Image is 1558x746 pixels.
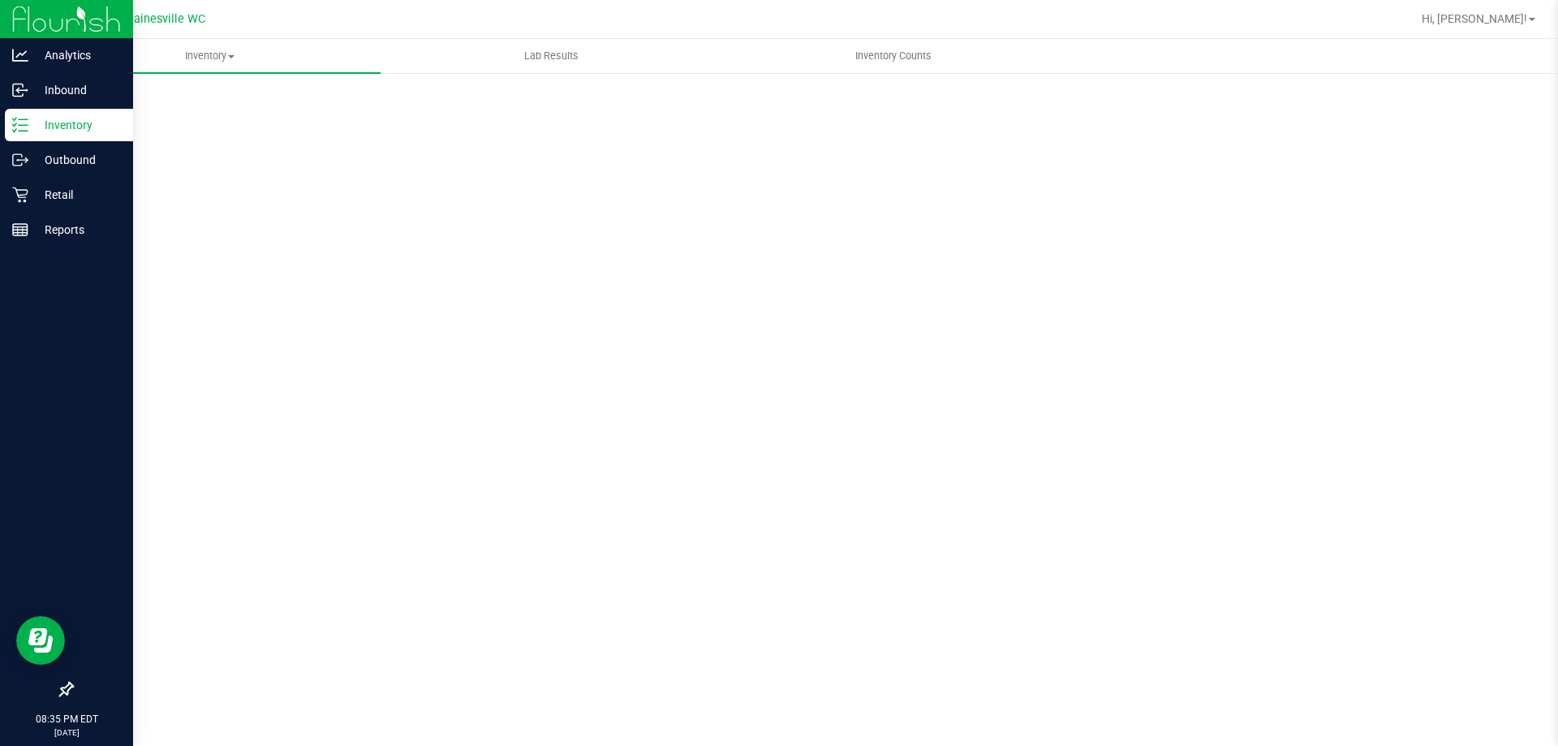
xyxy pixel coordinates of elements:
[28,220,126,239] p: Reports
[12,222,28,238] inline-svg: Reports
[12,152,28,168] inline-svg: Outbound
[1422,12,1527,25] span: Hi, [PERSON_NAME]!
[126,12,205,26] span: Gainesville WC
[7,712,126,727] p: 08:35 PM EDT
[722,39,1064,73] a: Inventory Counts
[12,117,28,133] inline-svg: Inventory
[39,49,381,63] span: Inventory
[28,150,126,170] p: Outbound
[39,39,381,73] a: Inventory
[7,727,126,739] p: [DATE]
[381,39,722,73] a: Lab Results
[12,47,28,63] inline-svg: Analytics
[16,616,65,665] iframe: Resource center
[28,45,126,65] p: Analytics
[28,185,126,205] p: Retail
[12,82,28,98] inline-svg: Inbound
[28,115,126,135] p: Inventory
[502,49,600,63] span: Lab Results
[833,49,953,63] span: Inventory Counts
[12,187,28,203] inline-svg: Retail
[28,80,126,100] p: Inbound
